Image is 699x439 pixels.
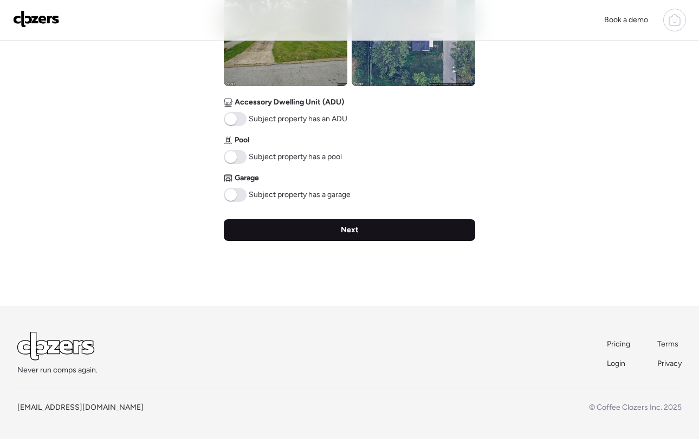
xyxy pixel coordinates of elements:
[657,359,682,368] span: Privacy
[589,403,682,412] span: © Coffee Clozers Inc. 2025
[657,339,682,350] a: Terms
[604,15,648,24] span: Book a demo
[13,10,60,28] img: Logo
[235,97,344,108] span: Accessory Dwelling Unit (ADU)
[657,358,682,369] a: Privacy
[249,152,342,162] span: Subject property has a pool
[17,332,94,361] img: Logo Light
[657,339,678,349] span: Terms
[249,189,351,200] span: Subject property has a garage
[17,403,144,412] a: [EMAIL_ADDRESS][DOMAIN_NAME]
[235,135,249,146] span: Pool
[607,339,630,349] span: Pricing
[235,173,259,184] span: Garage
[249,114,347,125] span: Subject property has an ADU
[17,365,98,376] span: Never run comps again.
[607,359,625,368] span: Login
[341,225,359,235] span: Next
[607,358,631,369] a: Login
[607,339,631,350] a: Pricing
